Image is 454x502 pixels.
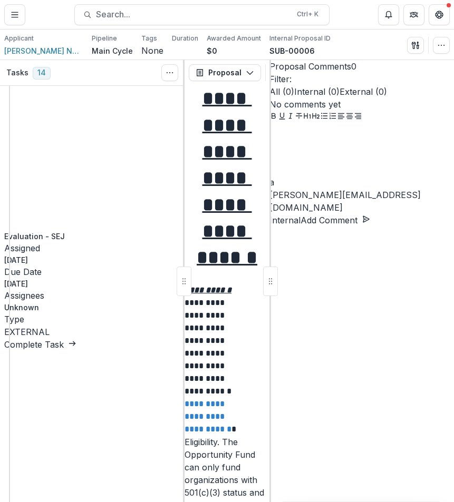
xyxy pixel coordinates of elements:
button: Toggle View Cancelled Tasks [161,64,178,81]
p: Tags [141,34,157,43]
button: Toggle Menu [4,4,25,25]
h3: Tasks [6,68,28,77]
button: Search... [74,4,330,25]
span: All ( 0 ) [269,86,294,97]
p: Assignees [4,289,176,302]
button: Heading 1 [303,111,312,123]
button: Strike [295,111,303,123]
p: Awarded Amount [207,34,261,43]
p: Pipeline [92,34,117,43]
p: Unknown [4,302,176,313]
button: Bold [269,111,278,123]
p: No comments yet [269,98,454,111]
h5: Evaluation - SEJ [4,231,176,242]
p: [DATE] [4,278,176,289]
p: $0 [207,45,217,56]
span: 0 [351,61,356,72]
p: [PERSON_NAME][EMAIL_ADDRESS][DOMAIN_NAME] [269,189,454,214]
p: Filter: [269,73,454,85]
button: Italicize [286,111,295,123]
p: Main Cycle [92,45,133,56]
button: Align Left [337,111,345,123]
p: None [141,44,163,57]
button: Internal [269,214,301,227]
button: Proposal Comments [269,60,356,73]
div: Ctrl + K [295,8,321,20]
span: EXTERNAL [4,327,50,337]
button: Underline [278,111,286,123]
p: Assigned [4,242,176,254]
button: Align Center [345,111,354,123]
p: Due Date [4,265,176,278]
span: Search... [96,9,291,19]
a: [PERSON_NAME] Nonprofit [4,45,83,56]
p: Type [4,313,176,326]
span: External ( 0 ) [340,86,387,97]
button: Add Comment [301,214,370,227]
p: SUB-00006 [269,45,315,56]
button: Proposal [189,64,261,81]
div: anveet@trytemelio.com [269,176,454,189]
button: Partners [403,4,424,25]
p: Applicant [4,34,34,43]
span: Internal ( 0 ) [294,86,340,97]
span: 14 [33,67,51,80]
button: Align Right [354,111,362,123]
a: Complete Task [4,339,76,350]
button: Notifications [378,4,399,25]
p: Duration [172,34,198,43]
button: Heading 2 [312,111,320,123]
button: Ordered List [329,111,337,123]
button: Get Help [429,4,450,25]
p: Internal Proposal ID [269,34,331,43]
button: Bullet List [320,111,329,123]
p: [DATE] [4,254,176,265]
